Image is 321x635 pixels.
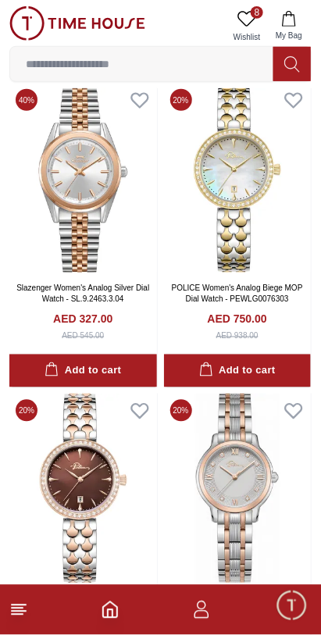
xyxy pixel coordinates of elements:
a: Home [101,601,119,619]
button: My Bag [266,6,312,46]
a: Slazenger Women's Analog Silver Dial Watch - SL.9.2463.3.04 [16,284,149,304]
span: 40 % [16,89,37,111]
span: 20 % [170,89,192,111]
a: 8Wishlist [227,6,266,46]
button: Add to cart [9,355,157,388]
img: POLICE Women's Analog Biege MOP Dial Watch - PEWLG0076303 [164,83,312,273]
span: My Bag [269,30,309,41]
a: POLICE Women's Analog Biege MOP Dial Watch - PEWLG0076303 [172,284,303,304]
span: 20 % [16,400,37,422]
h4: AED 327.00 [53,312,112,327]
img: Slazenger Women's Analog Silver Dial Watch - SL.9.2463.3.04 [9,83,157,273]
div: Add to cart [199,362,276,380]
span: Wishlist [227,31,266,43]
span: 20 % [170,400,192,422]
img: ... [9,6,145,41]
div: Chat Widget [275,589,309,623]
h4: AED 750.00 [208,312,267,327]
img: POLICE Women's Analog Beige MOP Dial Watch - PEWLG0076203 [164,394,312,583]
div: AED 545.00 [62,330,104,342]
div: AED 938.00 [216,330,259,342]
button: Add to cart [164,355,312,388]
img: POLICE Women's Analog Maroon Mop Dial Watch - PEWLG0076302 [9,394,157,583]
span: 8 [251,6,263,19]
div: Add to cart [45,362,121,380]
